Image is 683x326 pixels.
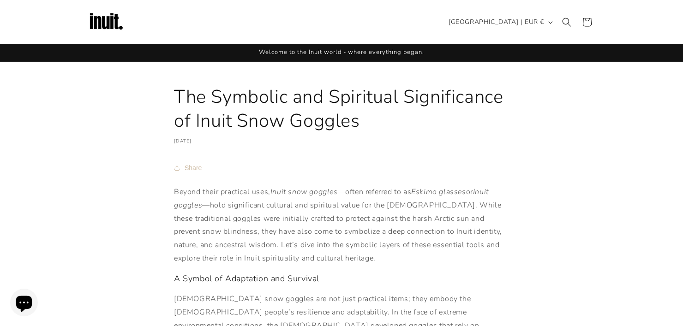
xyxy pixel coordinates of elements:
[88,44,595,61] div: Announcement
[174,85,509,133] h1: The Symbolic and Spiritual Significance of Inuit Snow Goggles
[174,185,509,265] p: Beyond their practical uses, —often referred to as or —hold significant cultural and spiritual va...
[174,158,204,178] button: Share
[411,187,466,197] em: Eskimo glasses
[449,17,544,27] span: [GEOGRAPHIC_DATA] | EUR €
[259,48,424,56] span: Welcome to the Inuit world - where everything began.
[270,187,338,197] em: Inuit snow goggles
[88,4,125,41] img: Inuit Logo
[443,13,557,31] button: [GEOGRAPHIC_DATA] | EUR €
[174,187,489,210] em: Inuit goggles
[557,12,577,32] summary: Search
[174,273,509,284] h3: A Symbol of Adaptation and Survival
[7,289,41,319] inbox-online-store-chat: Shopify online store chat
[174,138,192,144] time: [DATE]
